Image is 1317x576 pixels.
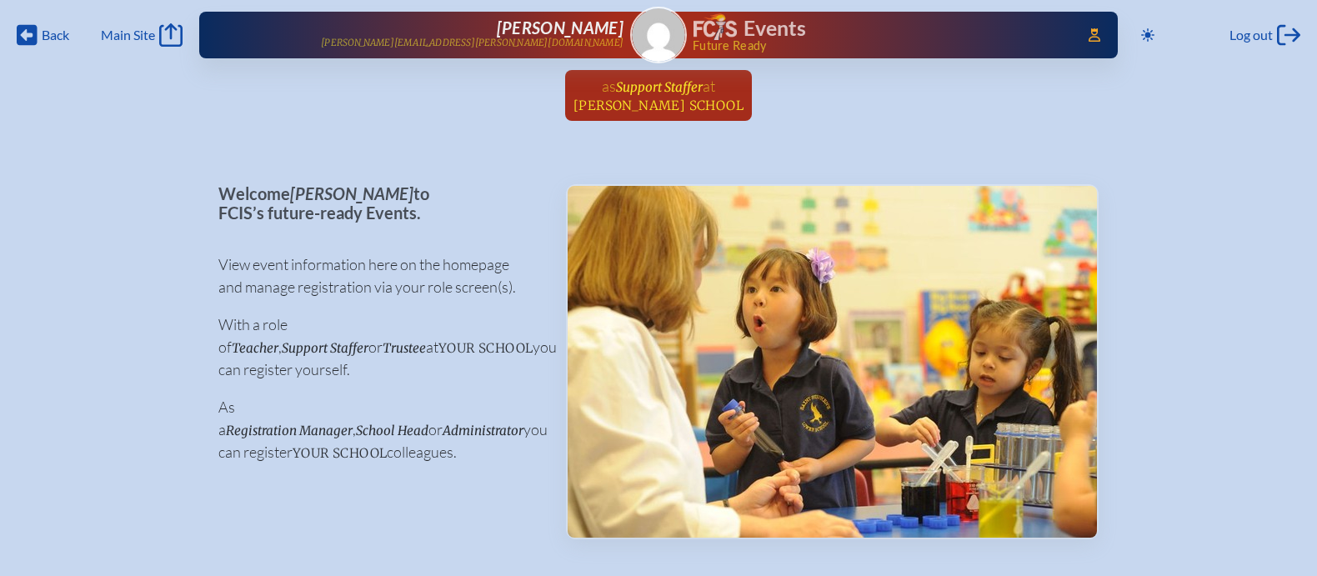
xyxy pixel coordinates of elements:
span: Administrator [443,423,523,438]
p: [PERSON_NAME][EMAIL_ADDRESS][PERSON_NAME][DOMAIN_NAME] [321,38,623,48]
span: Support Staffer [616,79,703,95]
p: Welcome to FCIS’s future-ready Events. [218,184,539,222]
span: [PERSON_NAME] School [573,98,744,113]
a: asSupport Stafferat[PERSON_NAME] School [567,70,750,121]
img: Gravatar [632,8,685,62]
img: Events [568,186,1097,538]
a: [PERSON_NAME][PERSON_NAME][EMAIL_ADDRESS][PERSON_NAME][DOMAIN_NAME] [253,18,623,52]
span: [PERSON_NAME] [497,18,623,38]
p: With a role of , or at you can register yourself. [218,313,539,381]
span: Log out [1229,27,1273,43]
span: Support Staffer [282,340,368,356]
span: Main Site [101,27,155,43]
a: Main Site [101,23,183,47]
p: As a , or you can register colleagues. [218,396,539,463]
span: Registration Manager [226,423,353,438]
div: FCIS Events — Future ready [694,13,1064,52]
span: at [703,77,715,95]
span: Teacher [232,340,278,356]
span: as [602,77,616,95]
span: your school [293,445,387,461]
p: View event information here on the homepage and manage registration via your role screen(s). [218,253,539,298]
span: School Head [356,423,428,438]
span: Back [42,27,69,43]
a: Gravatar [630,7,687,63]
span: your school [438,340,533,356]
span: Future Ready [693,40,1064,52]
span: [PERSON_NAME] [290,183,413,203]
span: Trustee [383,340,426,356]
